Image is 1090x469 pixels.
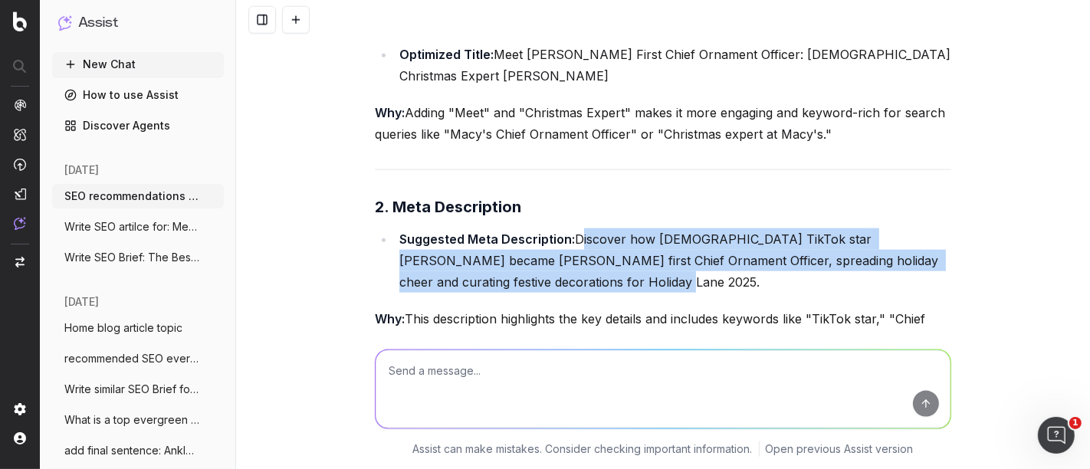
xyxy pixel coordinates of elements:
[58,12,218,34] button: Assist
[52,438,224,463] button: add final sentence: Ankle boots are a fa
[375,105,405,120] strong: Why:
[399,231,575,247] strong: Suggested Meta Description:
[52,215,224,239] button: Write SEO artilce for: Meta Title Tips t
[52,316,224,340] button: Home blog article topic
[52,408,224,432] button: What is a top evergreen SEO Fashion Blog
[64,189,199,204] span: SEO recommendations for article: Santa
[64,320,182,336] span: Home blog article topic
[52,83,224,107] a: How to use Assist
[52,184,224,208] button: SEO recommendations for article: Santa
[766,441,914,457] a: Open previous Assist version
[64,351,199,366] span: recommended SEO evergreen blog articles
[14,217,26,230] img: Assist
[52,346,224,371] button: recommended SEO evergreen blog articles
[64,162,99,178] span: [DATE]
[14,403,26,415] img: Setting
[14,158,26,171] img: Activation
[1069,417,1082,429] span: 1
[58,15,72,30] img: Assist
[64,219,199,235] span: Write SEO artilce for: Meta Title Tips t
[14,188,26,200] img: Studio
[64,382,199,397] span: Write similar SEO Brief for SEO Briefs:
[375,198,521,216] strong: 2. Meta Description
[52,113,224,138] a: Discover Agents
[13,11,27,31] img: Botify logo
[395,44,951,87] li: Meet [PERSON_NAME] First Chief Ornament Officer: [DEMOGRAPHIC_DATA] Christmas Expert [PERSON_NAME]
[52,52,224,77] button: New Chat
[399,47,494,62] strong: Optimized Title:
[413,441,753,457] p: Assist can make mistakes. Consider checking important information.
[64,443,199,458] span: add final sentence: Ankle boots are a fa
[52,245,224,270] button: Write SEO Brief: The Best Lipsticks for
[78,12,118,34] h1: Assist
[64,250,199,265] span: Write SEO Brief: The Best Lipsticks for
[64,412,199,428] span: What is a top evergreen SEO Fashion Blog
[14,432,26,444] img: My account
[375,308,951,351] p: This description highlights the key details and includes keywords like "TikTok star," "Chief Orna...
[395,228,951,293] li: Discover how [DEMOGRAPHIC_DATA] TikTok star [PERSON_NAME] became [PERSON_NAME] first Chief Orname...
[375,102,951,145] p: Adding "Meet" and "Christmas Expert" makes it more engaging and keyword-rich for search queries l...
[375,311,405,326] strong: Why:
[64,294,99,310] span: [DATE]
[14,99,26,111] img: Analytics
[15,257,25,267] img: Switch project
[1038,417,1075,454] iframe: Intercom live chat
[52,377,224,402] button: Write similar SEO Brief for SEO Briefs:
[14,128,26,141] img: Intelligence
